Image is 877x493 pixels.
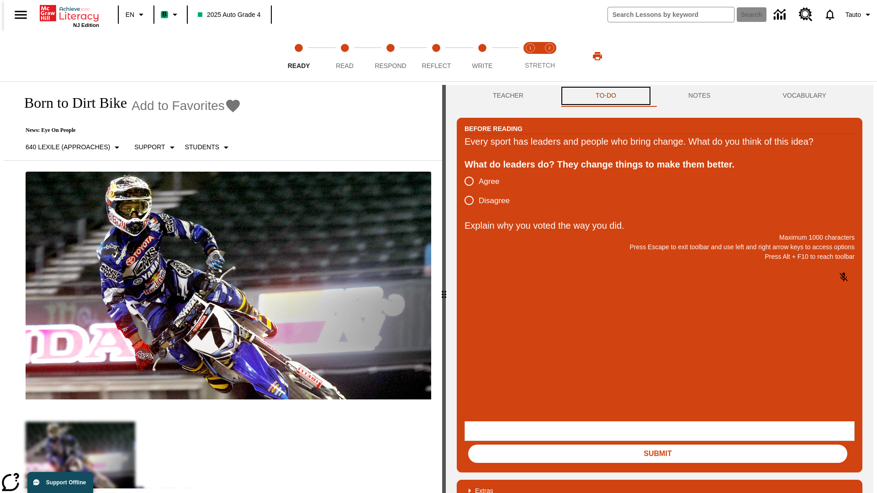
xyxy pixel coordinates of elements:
button: Write step 5 of 5 [456,31,509,81]
span: Read [336,62,354,69]
button: Select Student [181,139,235,156]
a: Data Center [768,2,793,27]
button: Select Lexile, 640 Lexile (Approaches) [22,139,126,156]
span: Tauto [845,10,861,20]
button: Scaffolds, Support [131,139,181,156]
span: Write [472,62,492,69]
span: Disagree [479,195,510,207]
div: activity [446,85,873,493]
button: Boost Class color is mint green. Change class color [157,6,184,23]
div: Press Enter or Spacebar and then press right and left arrow keys to move the slider [442,85,446,493]
button: Teacher [457,85,560,107]
div: Instructional Panel Tabs [457,85,862,107]
span: NJ Edition [73,22,99,28]
button: Print [583,48,612,64]
button: Stretch Read step 1 of 2 [517,31,544,81]
span: 2025 Auto Grade 4 [198,10,261,20]
span: Reflect [422,62,451,69]
button: Reflect step 4 of 5 [410,31,463,81]
p: Support [134,142,165,152]
body: Explain why you voted the way you did. Maximum 1000 characters Press Alt + F10 to reach toolbar P... [4,7,133,16]
button: Respond step 3 of 5 [364,31,417,81]
span: B [162,9,167,20]
span: Respond [375,62,406,69]
span: STRETCH [525,62,555,69]
p: Maximum 1000 characters [465,233,855,242]
span: Agree [479,176,499,188]
img: Motocross racer James Stewart flies through the air on his dirt bike. [26,172,431,400]
button: Language: EN, Select a language [122,6,151,23]
h1: Born to Dirt Bike [15,94,127,111]
p: Explain why you voted the way you did. [465,218,855,233]
div: poll [465,172,517,210]
button: VOCABULARY [746,85,862,107]
div: What do leaders do? They change things to make them better. [465,157,855,172]
span: EN [126,10,134,20]
div: Every sport has leaders and people who bring change. What do you think of this idea? [465,134,855,149]
p: 640 Lexile (Approaches) [26,142,110,152]
button: NOTES [652,85,746,107]
text: 1 [529,46,531,50]
p: Press Alt + F10 to reach toolbar [465,252,855,262]
button: Profile/Settings [842,6,877,23]
p: Students [185,142,219,152]
a: Notifications [818,3,842,26]
text: 2 [548,46,550,50]
span: Add to Favorites [132,99,225,113]
div: Home [40,3,99,28]
button: Add to Favorites - Born to Dirt Bike [132,98,241,114]
button: Open side menu [7,1,34,28]
button: Ready step 1 of 5 [272,31,325,81]
h2: Before Reading [465,124,523,134]
p: Press Escape to exit toolbar and use left and right arrow keys to access options [465,242,855,252]
p: News: Eye On People [15,127,241,134]
span: Support Offline [46,479,86,486]
button: Support Offline [27,472,93,493]
button: Click to activate and allow voice recognition [833,266,855,288]
button: Read step 2 of 5 [318,31,371,81]
div: reading [4,85,442,488]
span: Ready [288,62,310,69]
button: Stretch Respond step 2 of 2 [536,31,563,81]
button: TO-DO [560,85,652,107]
input: search field [608,7,734,22]
a: Resource Center, Will open in new tab [793,2,818,27]
button: Submit [468,445,847,463]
